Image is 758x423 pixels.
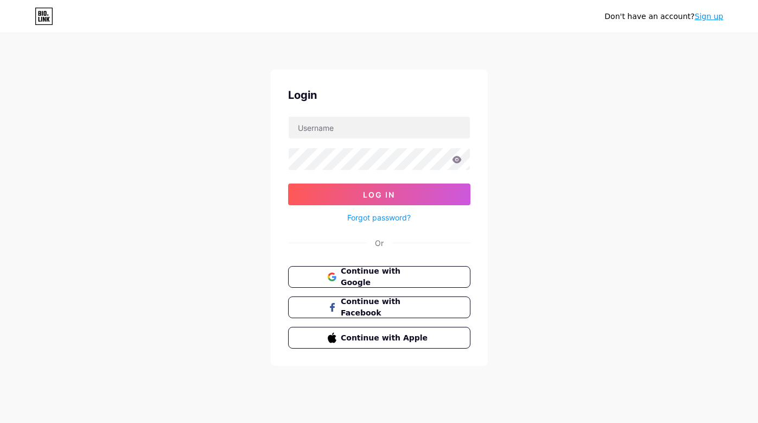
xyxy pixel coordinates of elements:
[375,237,384,249] div: Or
[288,266,470,288] button: Continue with Google
[363,190,395,199] span: Log In
[341,296,430,319] span: Continue with Facebook
[288,296,470,318] button: Continue with Facebook
[288,87,470,103] div: Login
[288,327,470,349] button: Continue with Apple
[341,332,430,344] span: Continue with Apple
[604,11,723,22] div: Don't have an account?
[288,184,470,205] button: Log In
[695,12,723,21] a: Sign up
[341,266,430,288] span: Continue with Google
[289,117,470,138] input: Username
[347,212,411,223] a: Forgot password?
